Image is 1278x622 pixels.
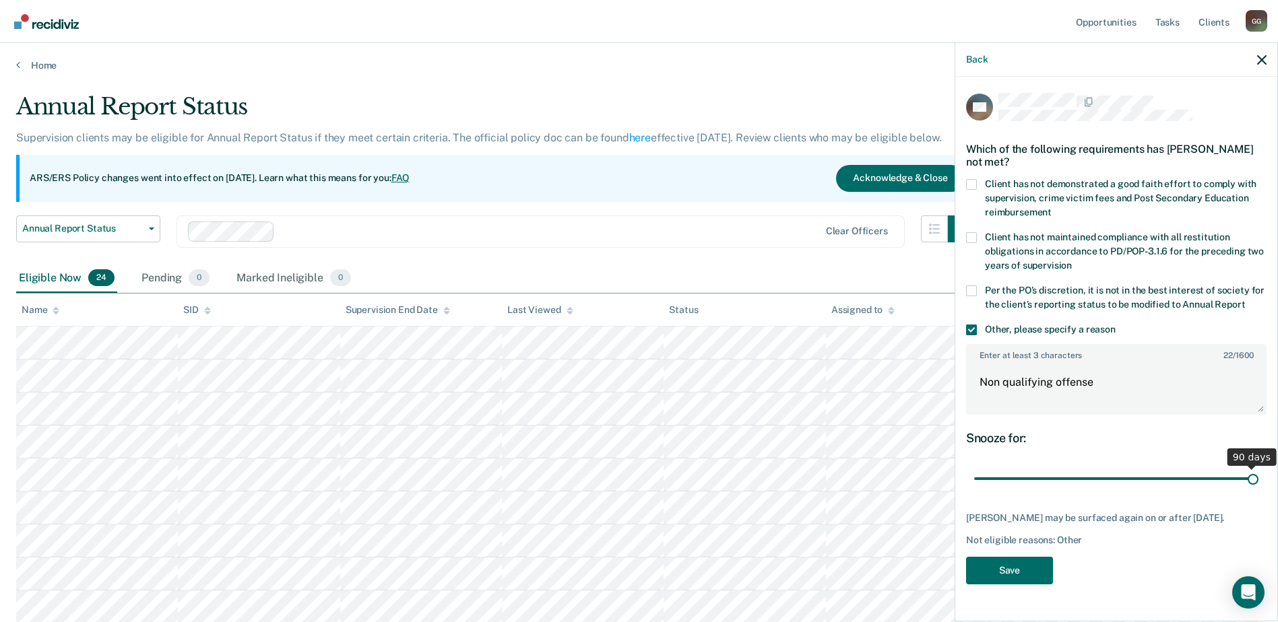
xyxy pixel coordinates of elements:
[985,232,1264,271] span: Client has not maintained compliance with all restitution obligations in accordance to PD/POP-3.1...
[629,131,651,144] a: here
[967,345,1265,360] label: Enter at least 3 characters
[966,557,1053,584] button: Save
[16,93,975,131] div: Annual Report Status
[14,14,79,29] img: Recidiviz
[30,172,410,185] p: ARS/ERS Policy changes went into effect on [DATE]. Learn what this means for you:
[966,132,1267,179] div: Which of the following requirements has [PERSON_NAME] not met?
[1223,351,1253,360] span: / 1600
[22,304,59,316] div: Name
[1227,448,1277,466] div: 90 days
[391,172,410,183] a: FAQ
[966,512,1267,524] div: [PERSON_NAME] may be surfaced again on or after [DATE].
[966,431,1267,446] div: Snooze for:
[826,226,888,237] div: Clear officers
[967,364,1265,413] textarea: Non qualifying offense
[16,59,1262,71] a: Home
[831,304,895,316] div: Assigned to
[966,534,1267,546] div: Not eligible reasons: Other
[1246,10,1267,32] button: Profile dropdown button
[139,264,212,293] div: Pending
[16,264,117,293] div: Eligible Now
[234,264,354,293] div: Marked Ineligible
[985,324,1116,335] span: Other, please specify a reason
[1223,351,1233,360] span: 22
[88,269,115,287] span: 24
[507,304,573,316] div: Last Viewed
[1246,10,1267,32] div: G G
[330,269,351,287] span: 0
[985,285,1265,310] span: Per the PO’s discretion, it is not in the best interest of society for the client’s reporting sta...
[669,304,698,316] div: Status
[189,269,210,287] span: 0
[22,223,143,234] span: Annual Report Status
[985,178,1256,217] span: Client has not demonstrated a good faith effort to comply with supervision, crime victim fees and...
[1232,576,1265,609] div: Open Intercom Messenger
[346,304,450,316] div: Supervision End Date
[16,131,941,144] p: Supervision clients may be eligible for Annual Report Status if they meet certain criteria. The o...
[966,54,988,65] button: Back
[836,165,964,192] button: Acknowledge & Close
[183,304,211,316] div: SID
